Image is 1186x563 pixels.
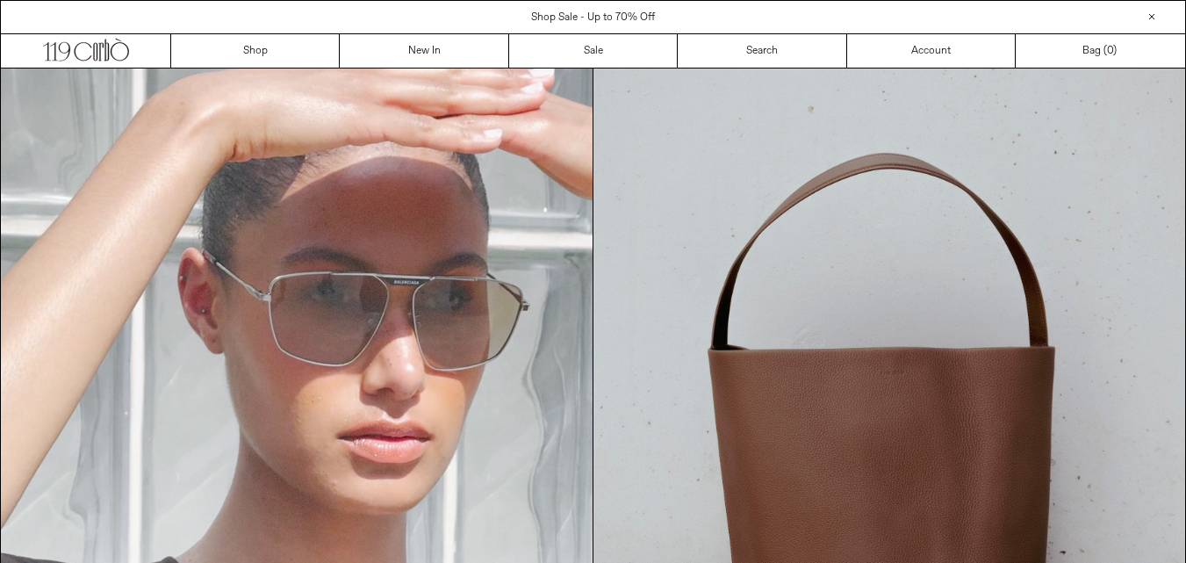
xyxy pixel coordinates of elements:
[509,34,678,68] a: Sale
[171,34,340,68] a: Shop
[340,34,508,68] a: New In
[678,34,846,68] a: Search
[1016,34,1184,68] a: Bag ()
[531,11,655,25] a: Shop Sale - Up to 70% Off
[847,34,1016,68] a: Account
[1107,44,1113,58] span: 0
[1107,43,1117,59] span: )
